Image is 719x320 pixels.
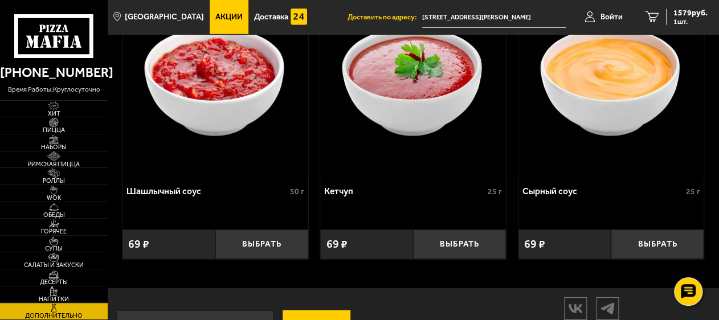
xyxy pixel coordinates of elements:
[597,298,618,318] img: tg
[685,187,700,196] span: 25 г
[524,239,545,250] span: 69 ₽
[422,7,566,28] input: Ваш адрес доставки
[600,13,623,21] span: Войти
[326,239,347,250] span: 69 ₽
[413,229,506,259] button: Выбрать
[488,187,502,196] span: 25 г
[215,13,243,21] span: Акции
[348,14,422,21] span: Доставить по адресу:
[290,187,304,196] span: 50 г
[215,229,308,259] button: Выбрать
[324,186,485,197] div: Кетчуп
[673,18,708,25] span: 1 шт.
[673,9,708,17] span: 1579 руб.
[611,229,704,259] button: Выбрать
[565,298,586,318] img: vk
[254,13,288,21] span: Доставка
[291,9,308,26] img: 15daf4d41897b9f0e9f617042186c801.svg
[128,239,149,250] span: 69 ₽
[125,13,204,21] span: [GEOGRAPHIC_DATA]
[522,186,683,197] div: Сырный соус
[126,186,287,197] div: Шашлычный соус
